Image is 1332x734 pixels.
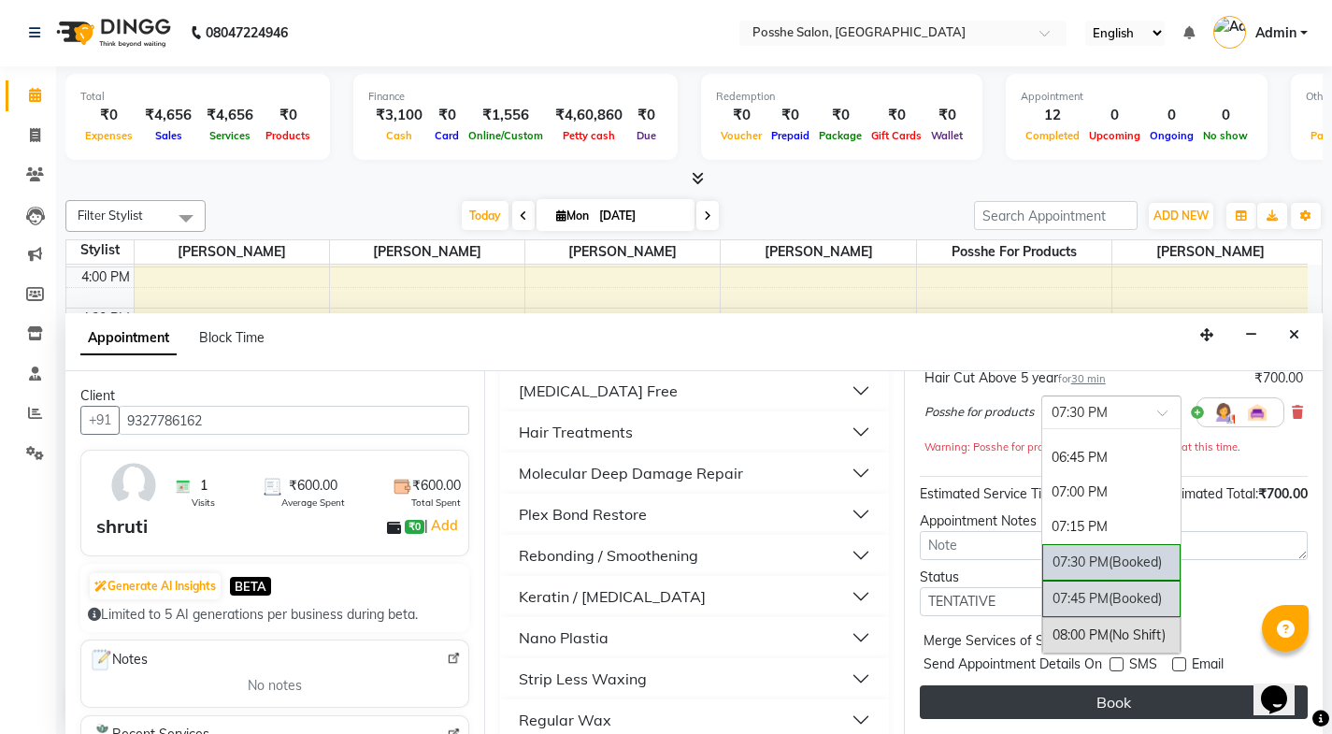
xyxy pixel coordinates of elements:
div: ₹0 [867,105,926,126]
div: 07:45 PM [1042,581,1181,617]
button: Rebonding / Smoothening [508,539,881,572]
div: ₹0 [716,105,766,126]
div: ₹0 [80,105,137,126]
div: ₹700.00 [1254,368,1303,388]
input: Search by Name/Mobile/Email/Code [119,406,469,435]
span: [PERSON_NAME] [135,240,329,264]
span: Posshe for products [917,240,1111,264]
span: Wallet [926,129,967,142]
div: Hair Treatments [519,421,633,443]
span: (Booked) [1109,554,1162,570]
span: [PERSON_NAME] [721,240,915,264]
span: Petty cash [558,129,620,142]
span: [PERSON_NAME] [1112,240,1308,264]
div: Plex Bond Restore [519,503,647,525]
div: ₹0 [430,105,464,126]
div: ₹1,556 [464,105,548,126]
div: 4:00 PM [78,267,134,287]
span: Services [205,129,255,142]
div: 12 [1021,105,1084,126]
div: 06:45 PM [1042,440,1181,475]
div: 0 [1198,105,1253,126]
div: Limited to 5 AI generations per business during beta. [88,605,462,625]
ng-dropdown-panel: Options list [1041,428,1182,655]
button: Close [1281,321,1308,350]
span: Package [814,129,867,142]
button: +91 [80,406,120,435]
span: Completed [1021,129,1084,142]
img: Admin [1213,16,1246,49]
small: Warning: Posshe for products already have another at this time. [924,440,1240,453]
div: Status [920,568,1100,587]
span: [PERSON_NAME] [330,240,524,264]
div: ₹0 [766,105,814,126]
input: 2025-09-01 [594,202,687,230]
span: Due [632,129,661,142]
div: ₹4,656 [137,105,199,126]
div: Appointment Notes [920,511,1308,531]
div: 0 [1084,105,1145,126]
img: logo [48,7,176,59]
div: Nano Plastia [519,626,609,649]
span: (Booked) [1109,590,1162,607]
span: ₹0 [405,520,424,535]
div: 07:00 PM [1042,475,1181,510]
span: Block Time [199,329,265,346]
span: Voucher [716,129,766,142]
span: Appointment [80,322,177,355]
div: shruti [96,512,148,540]
div: ₹4,656 [199,105,261,126]
img: avatar [107,458,161,512]
div: Appointment [1021,89,1253,105]
span: Merge Services of Same Stylist [924,631,1110,655]
span: Average Spent [281,496,345,510]
span: Cash [381,129,417,142]
div: Finance [368,89,663,105]
button: ADD NEW [1149,203,1213,229]
input: Search Appointment [974,201,1138,230]
div: Keratin / [MEDICAL_DATA] [519,585,706,608]
span: Prepaid [766,129,814,142]
b: 08047224946 [206,7,288,59]
a: Add [428,514,461,537]
div: ₹0 [261,105,315,126]
div: ₹4,60,860 [548,105,630,126]
div: ₹0 [926,105,967,126]
span: [PERSON_NAME] [525,240,720,264]
div: 0 [1145,105,1198,126]
div: Client [80,386,469,406]
div: Regular Wax [519,709,611,731]
div: Strip Less Waxing [519,668,647,690]
div: Stylist [66,240,134,260]
button: [MEDICAL_DATA] Free [508,374,881,408]
div: Hair Cut Above 5 year [924,368,1106,388]
button: Strip Less Waxing [508,662,881,696]
button: Generate AI Insights [90,573,221,599]
span: Today [462,201,508,230]
span: Posshe for products [924,403,1034,422]
span: SMS [1129,655,1157,678]
button: Book [920,685,1308,719]
span: Email [1192,655,1224,678]
span: Send Appointment Details On [924,655,1102,678]
span: Notes [89,648,148,672]
div: ₹0 [814,105,867,126]
span: Sales [150,129,187,142]
div: ₹3,100 [368,105,430,126]
span: Card [430,129,464,142]
span: (No Shift) [1109,626,1166,643]
button: Plex Bond Restore [508,497,881,531]
span: 30 min [1071,372,1106,385]
span: Total Spent [411,496,461,510]
span: Ongoing [1145,129,1198,142]
span: Online/Custom [464,129,548,142]
span: Estimated Total: [1163,485,1258,502]
iframe: chat widget [1253,659,1313,715]
div: Total [80,89,315,105]
span: ADD NEW [1153,209,1209,223]
span: ₹600.00 [412,476,461,496]
span: No show [1198,129,1253,142]
div: 07:30 PM [1042,544,1181,581]
button: Keratin / [MEDICAL_DATA] [508,580,881,613]
img: Hairdresser.png [1212,401,1235,424]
